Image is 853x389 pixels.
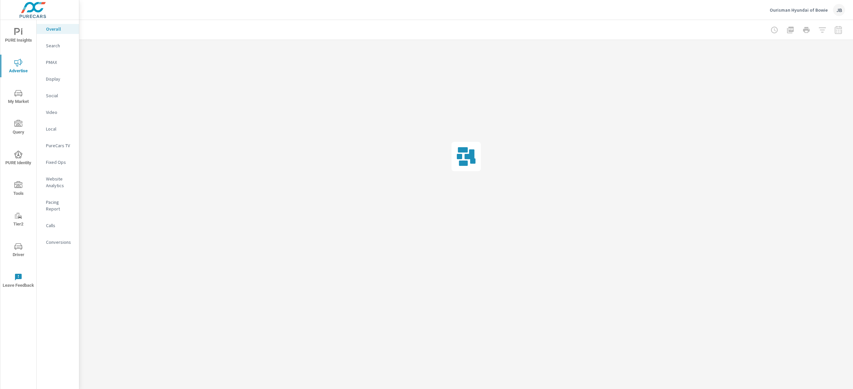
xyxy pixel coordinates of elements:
[37,141,79,151] div: PureCars TV
[2,273,34,289] span: Leave Feedback
[37,57,79,67] div: PMAX
[37,220,79,230] div: Calls
[46,109,74,116] p: Video
[46,42,74,49] p: Search
[37,91,79,101] div: Social
[2,28,34,44] span: PURE Insights
[2,242,34,259] span: Driver
[2,181,34,197] span: Tools
[37,197,79,214] div: Pacing Report
[46,92,74,99] p: Social
[46,159,74,166] p: Fixed Ops
[2,151,34,167] span: PURE Identity
[46,239,74,245] p: Conversions
[0,20,36,296] div: nav menu
[46,59,74,66] p: PMAX
[770,7,828,13] p: Ourisman Hyundai of Bowie
[2,120,34,136] span: Query
[37,24,79,34] div: Overall
[833,4,845,16] div: JB
[46,199,74,212] p: Pacing Report
[37,74,79,84] div: Display
[37,237,79,247] div: Conversions
[37,41,79,51] div: Search
[37,174,79,191] div: Website Analytics
[37,107,79,117] div: Video
[2,89,34,106] span: My Market
[46,26,74,32] p: Overall
[46,126,74,132] p: Local
[2,212,34,228] span: Tier2
[2,59,34,75] span: Advertise
[46,76,74,82] p: Display
[37,157,79,167] div: Fixed Ops
[46,142,74,149] p: PureCars TV
[37,124,79,134] div: Local
[46,176,74,189] p: Website Analytics
[46,222,74,229] p: Calls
